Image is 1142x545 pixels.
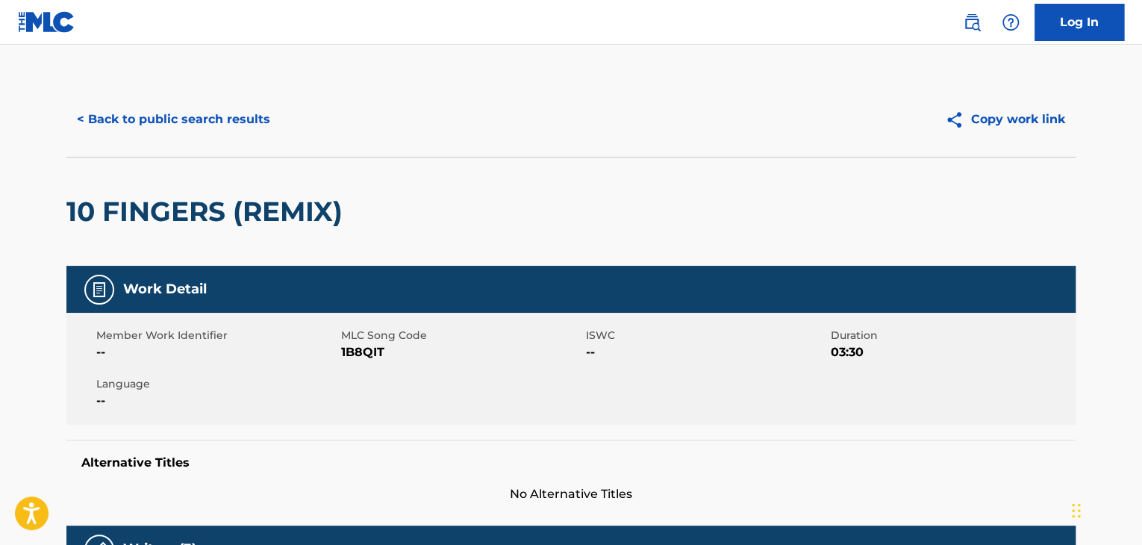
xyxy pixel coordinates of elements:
[18,11,75,33] img: MLC Logo
[66,485,1076,503] span: No Alternative Titles
[341,328,582,343] span: MLC Song Code
[945,110,971,129] img: Copy work link
[341,343,582,361] span: 1B8QIT
[96,328,337,343] span: Member Work Identifier
[963,13,981,31] img: search
[96,343,337,361] span: --
[934,101,1076,138] button: Copy work link
[831,328,1072,343] span: Duration
[96,376,337,392] span: Language
[957,7,987,37] a: Public Search
[66,101,281,138] button: < Back to public search results
[66,195,350,228] h2: 10 FINGERS (REMIX)
[996,7,1026,37] div: Help
[586,343,827,361] span: --
[831,343,1072,361] span: 03:30
[123,281,207,298] h5: Work Detail
[1002,13,1020,31] img: help
[1067,473,1142,545] iframe: Chat Widget
[1035,4,1124,41] a: Log In
[586,328,827,343] span: ISWC
[81,455,1061,470] h5: Alternative Titles
[1072,488,1081,533] div: Drag
[90,281,108,299] img: Work Detail
[96,392,337,410] span: --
